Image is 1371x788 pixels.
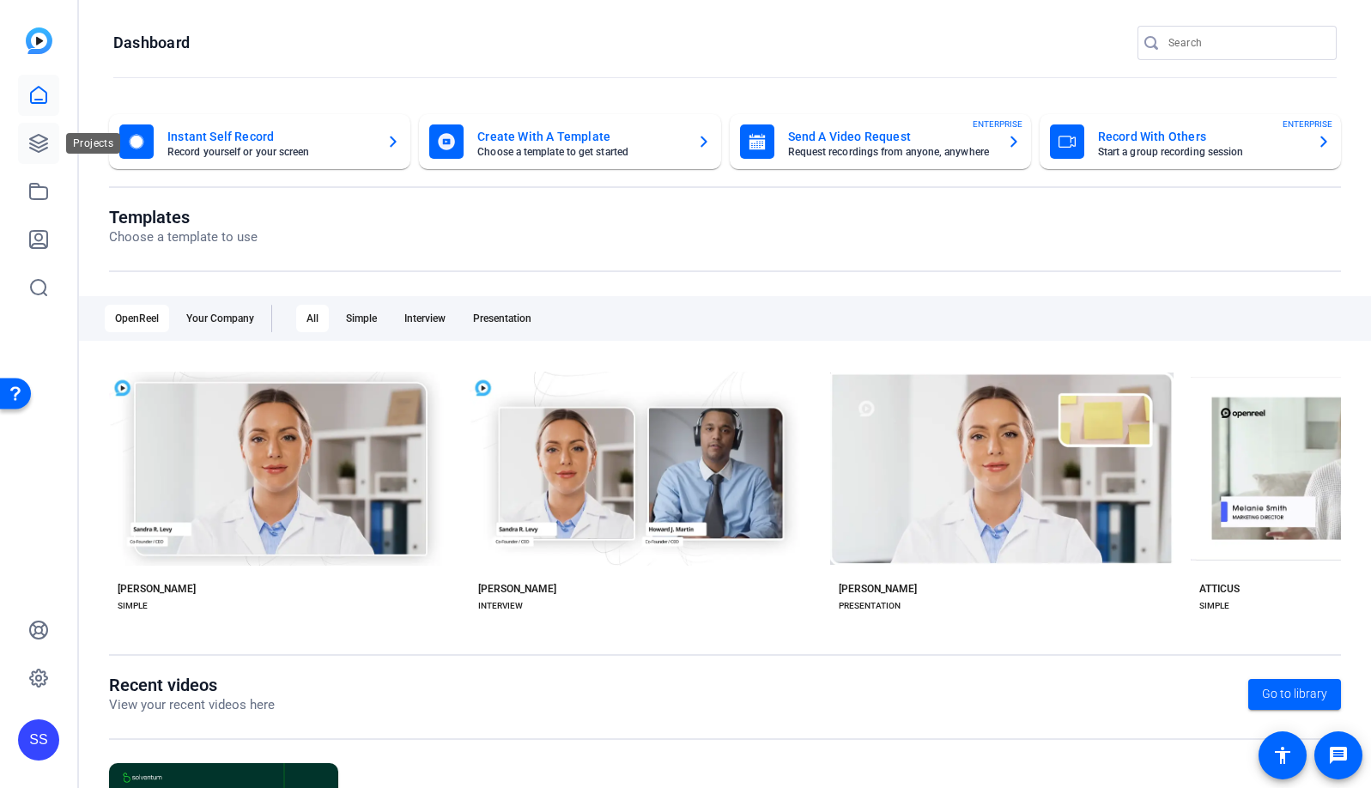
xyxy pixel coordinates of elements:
[478,599,523,613] div: INTERVIEW
[1199,582,1240,596] div: ATTICUS
[788,147,993,157] mat-card-subtitle: Request recordings from anyone, anywhere
[478,582,556,596] div: [PERSON_NAME]
[1328,745,1349,766] mat-icon: message
[788,126,993,147] mat-card-title: Send A Video Request
[1248,679,1341,710] a: Go to library
[1262,685,1327,703] span: Go to library
[839,599,901,613] div: PRESENTATION
[336,305,387,332] div: Simple
[1283,118,1332,130] span: ENTERPRISE
[66,133,120,154] div: Projects
[419,114,720,169] button: Create With A TemplateChoose a template to get started
[118,582,196,596] div: [PERSON_NAME]
[1199,599,1229,613] div: SIMPLE
[477,147,682,157] mat-card-subtitle: Choose a template to get started
[1272,745,1293,766] mat-icon: accessibility
[1098,126,1303,147] mat-card-title: Record With Others
[839,582,917,596] div: [PERSON_NAME]
[118,599,148,613] div: SIMPLE
[477,126,682,147] mat-card-title: Create With A Template
[109,207,258,227] h1: Templates
[109,114,410,169] button: Instant Self RecordRecord yourself or your screen
[113,33,190,53] h1: Dashboard
[167,147,373,157] mat-card-subtitle: Record yourself or your screen
[26,27,52,54] img: blue-gradient.svg
[1098,147,1303,157] mat-card-subtitle: Start a group recording session
[973,118,1022,130] span: ENTERPRISE
[394,305,456,332] div: Interview
[167,126,373,147] mat-card-title: Instant Self Record
[109,695,275,715] p: View your recent videos here
[18,719,59,761] div: SS
[1040,114,1341,169] button: Record With OthersStart a group recording sessionENTERPRISE
[109,675,275,695] h1: Recent videos
[463,305,542,332] div: Presentation
[109,227,258,247] p: Choose a template to use
[730,114,1031,169] button: Send A Video RequestRequest recordings from anyone, anywhereENTERPRISE
[1168,33,1323,53] input: Search
[176,305,264,332] div: Your Company
[296,305,329,332] div: All
[105,305,169,332] div: OpenReel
